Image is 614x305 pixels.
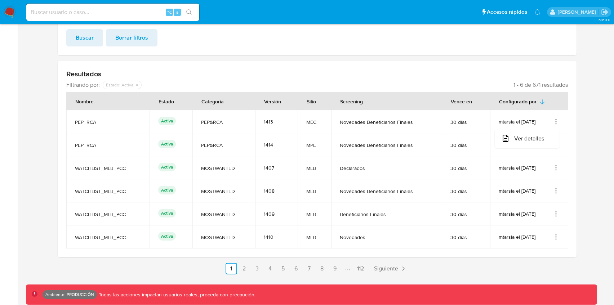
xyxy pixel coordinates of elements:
[26,8,199,17] input: Buscar usuario o caso...
[487,8,527,16] span: Accesos rápidos
[599,17,610,23] span: 3.160.0
[182,7,196,17] button: search-icon
[601,8,609,16] a: Salir
[558,9,599,15] p: ext_iggorosi@mercadolibre.com
[166,9,172,15] span: ⌥
[534,9,540,15] a: Notificaciones
[176,9,178,15] span: s
[45,293,94,296] p: Ambiente: PRODUCCIÓN
[97,291,255,298] p: Todas las acciones impactan usuarios reales, proceda con precaución.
